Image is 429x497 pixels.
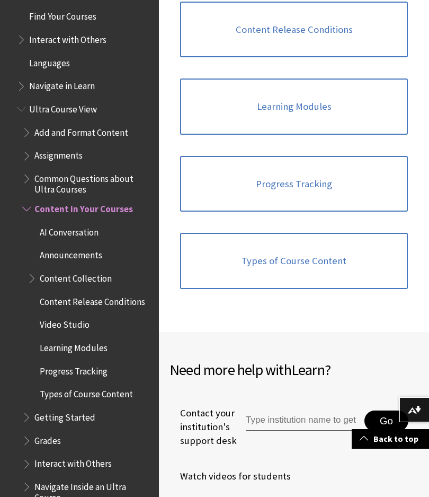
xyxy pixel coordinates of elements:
[29,8,96,22] span: Find Your Courses
[34,170,151,195] span: Common Questions about Ultra Courses
[40,316,90,330] span: Video Studio
[364,411,408,432] button: Go
[29,54,70,68] span: Languages
[34,408,95,423] span: Getting Started
[169,406,245,448] span: Contact your institution's support desk
[246,411,364,432] input: Type institution name to get support
[291,360,325,379] span: Learn
[40,269,112,284] span: Content Collection
[34,432,61,446] span: Grades
[34,200,133,214] span: Content in Your Courses
[29,100,97,115] span: Ultra Course View
[34,455,112,469] span: Interact with Others
[180,233,408,289] a: Types of Course Content
[169,468,291,484] a: Watch videos for students
[180,156,408,212] a: Progress Tracking
[40,362,108,377] span: Progress Tracking
[352,429,429,449] a: Back to top
[40,223,99,238] span: AI Conversation
[180,2,408,58] a: Content Release Conditions
[40,247,102,261] span: Announcements
[180,79,408,135] a: Learning Modules
[40,386,133,400] span: Types of Course Content
[169,359,418,381] h2: Need more help with ?
[40,339,108,353] span: Learning Modules
[34,147,83,161] span: Assignments
[29,31,106,45] span: Interact with Others
[34,124,128,138] span: Add and Format Content
[40,293,145,307] span: Content Release Conditions
[29,77,95,92] span: Navigate in Learn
